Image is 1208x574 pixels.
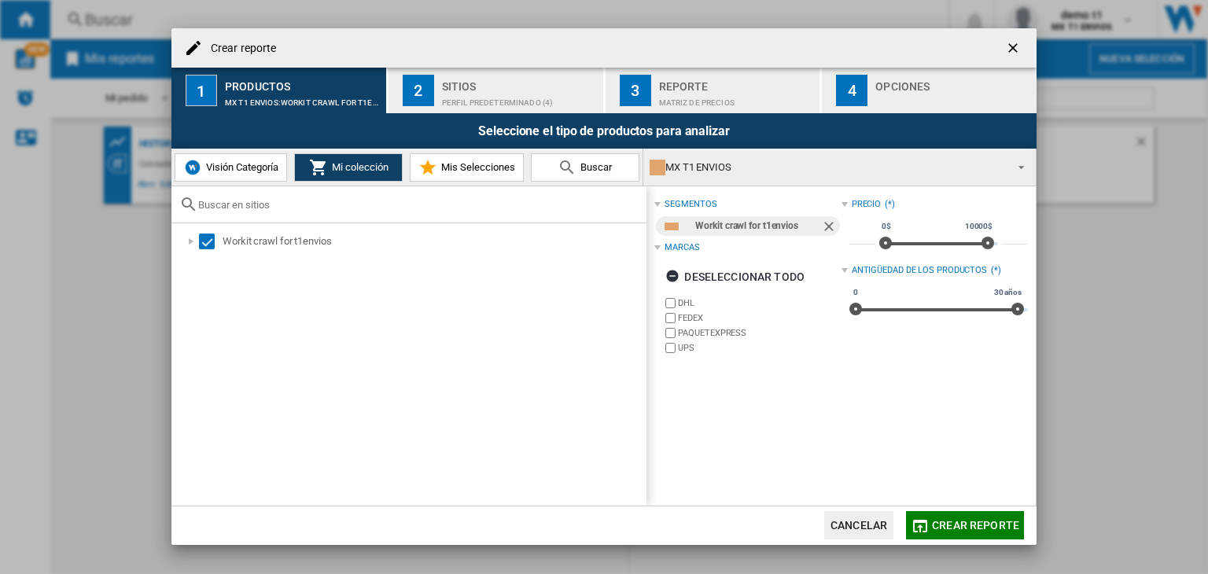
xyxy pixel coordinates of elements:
input: brand.name [665,313,676,323]
span: Crear reporte [932,519,1019,532]
input: brand.name [665,328,676,338]
div: Seleccione el tipo de productos para analizar [171,113,1037,149]
div: Perfil predeterminado (4) [442,90,597,107]
input: brand.name [665,298,676,308]
div: 4 [836,75,867,106]
img: wiser-icon-blue.png [183,158,202,177]
button: Cancelar [824,511,893,539]
div: Precio [852,198,881,211]
button: 4 Opciones [822,68,1037,113]
span: 0 [851,286,860,299]
span: Visión Categoría [202,161,278,173]
label: DHL [678,297,841,309]
button: Mi colección [294,153,403,182]
input: brand.name [665,343,676,353]
button: Buscar [531,153,639,182]
div: Antigüedad de los productos [852,264,987,277]
label: PAQUETEXPRESS [678,327,841,339]
div: 2 [403,75,434,106]
span: Buscar [576,161,612,173]
button: 1 Productos MX T1 ENVIOS:Workit crawl for t1envios [171,68,388,113]
span: 30 años [992,286,1024,299]
button: 3 Reporte Matriz de precios [606,68,822,113]
button: Crear reporte [906,511,1024,539]
button: 2 Sitios Perfil predeterminado (4) [389,68,605,113]
span: Mi colección [328,161,389,173]
div: Workit crawl for t1envios [695,216,820,236]
span: 10000$ [963,220,995,233]
span: 0$ [879,220,893,233]
button: Mis Selecciones [410,153,524,182]
span: Mis Selecciones [437,161,515,173]
button: getI18NText('BUTTONS.CLOSE_DIALOG') [999,32,1030,64]
div: MX T1 ENVIOS [650,156,1004,178]
div: MX T1 ENVIOS:Workit crawl for t1envios [225,90,380,107]
button: Deseleccionar todo [661,263,809,291]
div: 3 [620,75,651,106]
div: 1 [186,75,217,106]
div: Matriz de precios [659,90,814,107]
div: Sitios [442,74,597,90]
button: Visión Categoría [175,153,287,182]
div: Opciones [875,74,1030,90]
div: Productos [225,74,380,90]
input: Buscar en sitios [198,199,639,211]
label: FEDEX [678,312,841,324]
div: Deseleccionar todo [665,263,805,291]
md-checkbox: Select [199,234,223,249]
ng-md-icon: getI18NText('BUTTONS.CLOSE_DIALOG') [1005,40,1024,59]
div: Reporte [659,74,814,90]
label: UPS [678,342,841,354]
h4: Crear reporte [203,41,276,57]
ng-md-icon: Quitar [821,219,840,237]
div: Marcas [665,241,699,254]
div: Workit crawl for t1envios [223,234,644,249]
div: segmentos [665,198,716,211]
